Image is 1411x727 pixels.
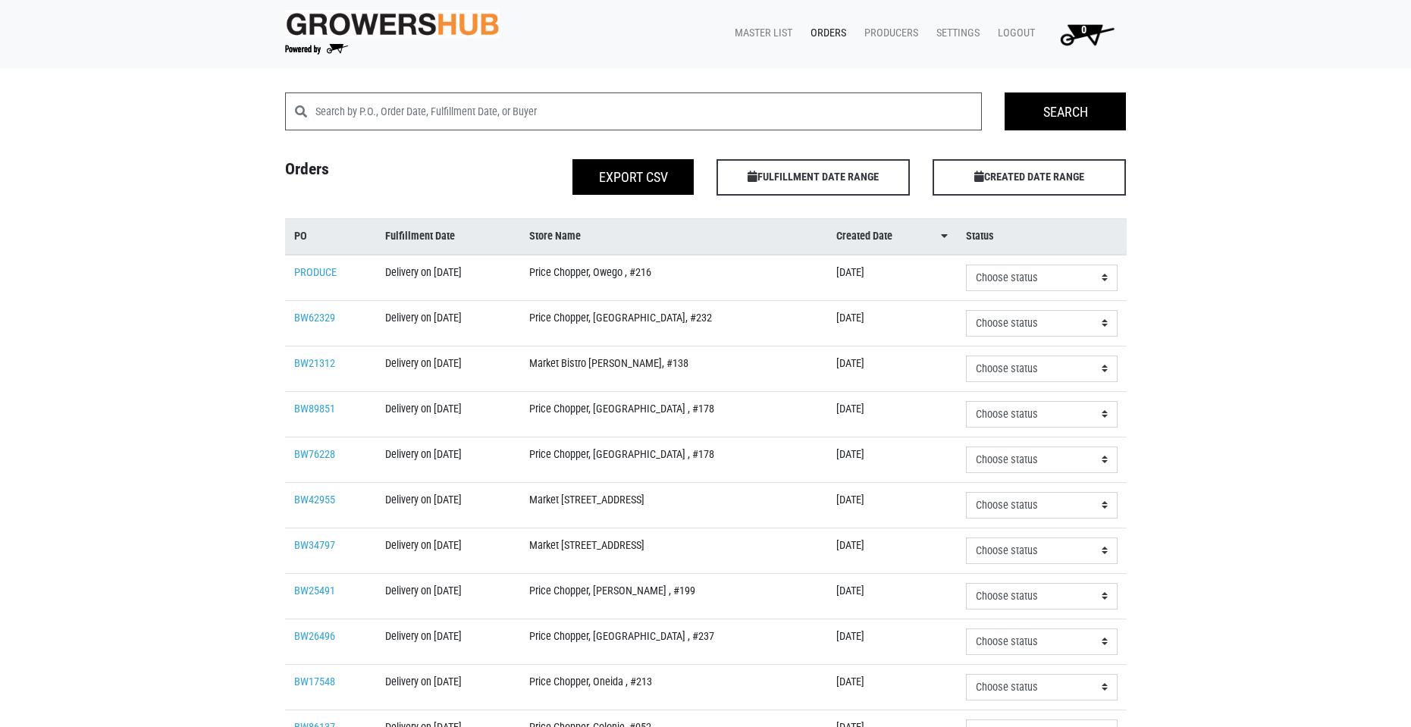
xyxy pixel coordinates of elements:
td: [DATE] [827,391,957,437]
td: Delivery on [DATE] [376,255,519,301]
a: Store Name [529,228,818,245]
td: Delivery on [DATE] [376,664,519,710]
span: FULFILLMENT DATE RANGE [716,159,910,196]
a: BW26496 [294,630,335,643]
a: Created Date [836,228,948,245]
img: Cart [1053,19,1121,49]
span: Status [966,228,994,245]
a: BW42955 [294,494,335,506]
td: Delivery on [DATE] [376,619,519,664]
td: [DATE] [827,573,957,619]
img: original-fc7597fdc6adbb9d0e2ae620e786d1a2.jpg [285,10,500,38]
td: Price Chopper, [PERSON_NAME] , #199 [520,573,827,619]
a: Master List [723,19,798,48]
img: Powered by Big Wheelbarrow [285,44,348,55]
a: BW62329 [294,312,335,324]
td: [DATE] [827,437,957,482]
span: CREATED DATE RANGE [933,159,1126,196]
h4: Orders [274,159,490,190]
a: Orders [798,19,852,48]
td: Price Chopper, [GEOGRAPHIC_DATA] , #178 [520,437,827,482]
td: Price Chopper, [GEOGRAPHIC_DATA] , #237 [520,619,827,664]
td: Delivery on [DATE] [376,437,519,482]
button: Export CSV [572,159,694,195]
td: Market [STREET_ADDRESS] [520,482,827,528]
a: Producers [852,19,924,48]
td: Delivery on [DATE] [376,482,519,528]
td: Delivery on [DATE] [376,391,519,437]
span: 0 [1081,24,1086,36]
td: Price Chopper, Oneida , #213 [520,664,827,710]
span: PO [294,228,307,245]
span: Fulfillment Date [385,228,455,245]
a: PO [294,228,368,245]
a: BW76228 [294,448,335,461]
a: 0 [1041,19,1127,49]
span: Created Date [836,228,892,245]
td: Delivery on [DATE] [376,528,519,573]
a: BW89851 [294,403,335,415]
td: Price Chopper, [GEOGRAPHIC_DATA] , #178 [520,391,827,437]
input: Search by P.O., Order Date, Fulfillment Date, or Buyer [315,92,983,130]
td: [DATE] [827,482,957,528]
a: BW17548 [294,675,335,688]
a: BW21312 [294,357,335,370]
td: Price Chopper, Owego , #216 [520,255,827,301]
a: PRODUCE [294,266,337,279]
a: BW25491 [294,584,335,597]
td: Market Bistro [PERSON_NAME], #138 [520,346,827,391]
a: Settings [924,19,986,48]
td: Delivery on [DATE] [376,300,519,346]
input: Search [1005,92,1126,130]
a: Fulfillment Date [385,228,510,245]
td: Delivery on [DATE] [376,346,519,391]
td: [DATE] [827,346,957,391]
td: Price Chopper, [GEOGRAPHIC_DATA], #232 [520,300,827,346]
td: [DATE] [827,619,957,664]
td: Market [STREET_ADDRESS] [520,528,827,573]
a: BW34797 [294,539,335,552]
td: Delivery on [DATE] [376,573,519,619]
span: Store Name [529,228,581,245]
td: [DATE] [827,255,957,301]
a: Status [966,228,1118,245]
td: [DATE] [827,664,957,710]
a: Logout [986,19,1041,48]
td: [DATE] [827,300,957,346]
td: [DATE] [827,528,957,573]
